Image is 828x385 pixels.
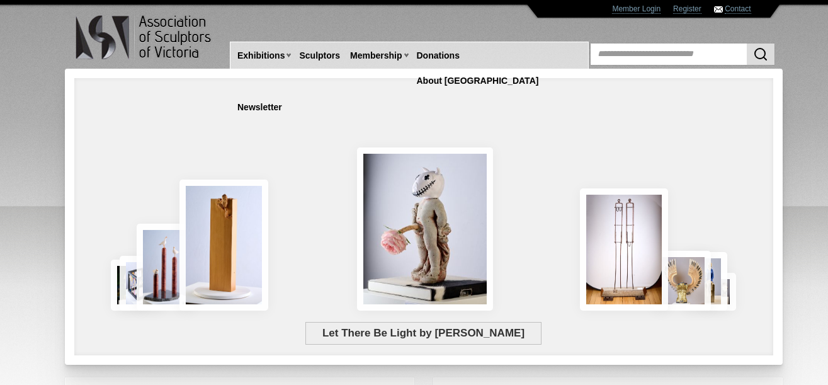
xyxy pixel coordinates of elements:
a: Sculptors [294,44,345,67]
img: Little Frog. Big Climb [179,180,269,311]
a: Newsletter [232,96,287,119]
img: logo.png [75,13,213,62]
a: Membership [345,44,407,67]
a: Contact [725,4,751,14]
a: Donations [412,44,465,67]
img: Let There Be Light [357,147,493,311]
img: Swingers [580,188,669,311]
img: Contact ASV [714,6,723,13]
a: Member Login [612,4,661,14]
img: Search [753,47,768,62]
img: Lorica Plumata (Chrysus) [654,251,711,311]
a: Exhibitions [232,44,290,67]
span: Let There Be Light by [PERSON_NAME] [305,322,541,345]
a: About [GEOGRAPHIC_DATA] [412,69,544,93]
a: Register [673,4,701,14]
